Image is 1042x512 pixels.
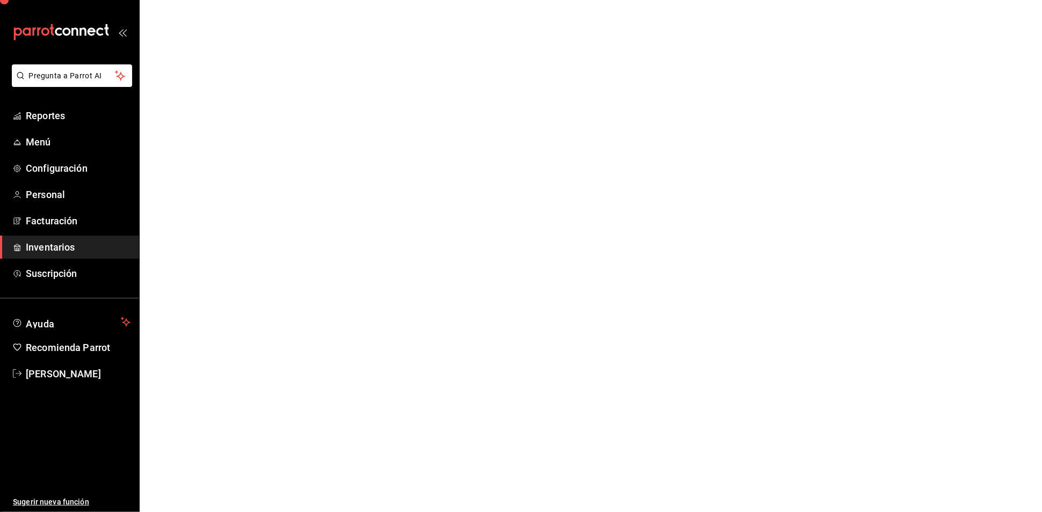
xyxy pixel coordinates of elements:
span: Pregunta a Parrot AI [29,70,115,82]
span: Reportes [26,108,131,123]
span: Menú [26,135,131,149]
a: Pregunta a Parrot AI [8,78,132,89]
span: Configuración [26,161,131,175]
span: Personal [26,187,131,202]
span: Recomienda Parrot [26,340,131,355]
span: Sugerir nueva función [13,496,131,508]
span: Ayuda [26,316,117,328]
button: open_drawer_menu [118,28,127,36]
span: Inventarios [26,240,131,254]
button: Pregunta a Parrot AI [12,64,132,87]
span: [PERSON_NAME] [26,367,131,381]
span: Facturación [26,214,131,228]
span: Suscripción [26,266,131,281]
